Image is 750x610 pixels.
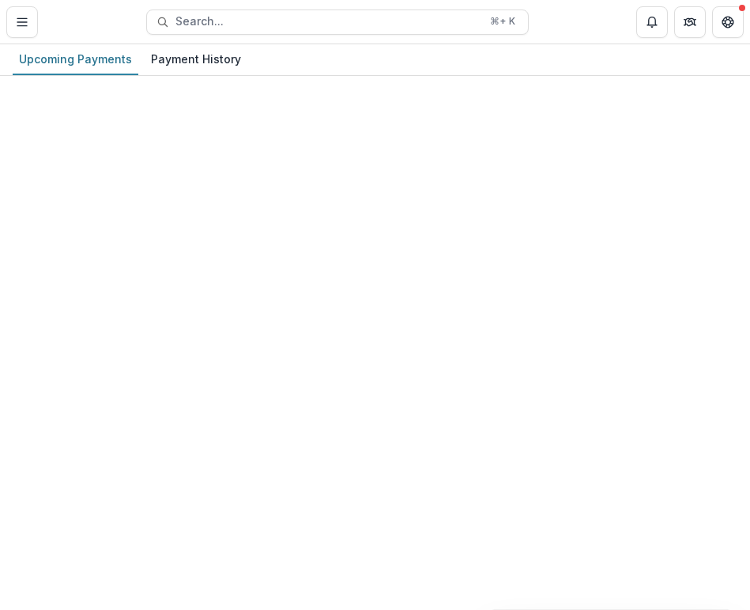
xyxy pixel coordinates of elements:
[636,6,668,38] button: Notifications
[146,9,529,35] button: Search...
[487,13,518,30] div: ⌘ + K
[13,44,138,75] a: Upcoming Payments
[145,47,247,70] div: Payment History
[175,15,481,28] span: Search...
[145,44,247,75] a: Payment History
[6,6,38,38] button: Toggle Menu
[712,6,744,38] button: Get Help
[13,47,138,70] div: Upcoming Payments
[674,6,706,38] button: Partners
